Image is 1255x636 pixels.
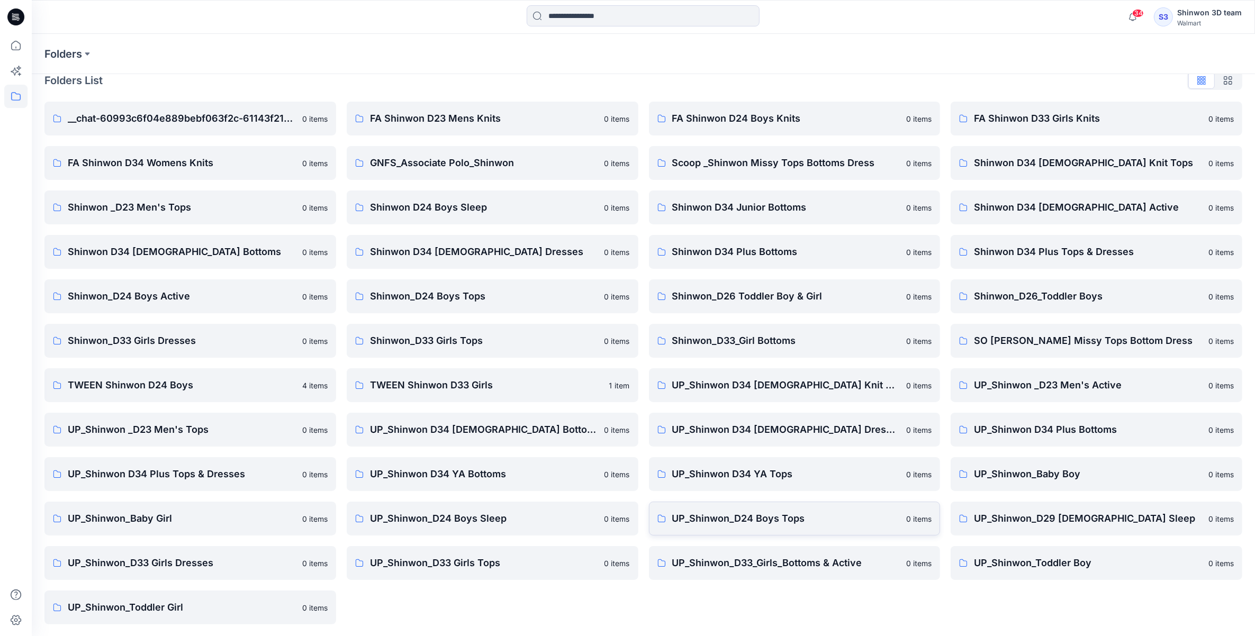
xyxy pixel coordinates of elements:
[68,511,296,526] p: UP_Shinwon_Baby Girl
[44,546,336,580] a: UP_Shinwon_D33 Girls Dresses0 items
[974,111,1202,126] p: FA Shinwon D33 Girls Knits
[604,291,630,302] p: 0 items
[302,469,328,480] p: 0 items
[1208,424,1234,435] p: 0 items
[604,335,630,347] p: 0 items
[604,424,630,435] p: 0 items
[68,600,296,615] p: UP_Shinwon_Toddler Girl
[649,324,941,358] a: Shinwon_D33_Girl Bottoms0 items
[1208,158,1234,169] p: 0 items
[1208,558,1234,569] p: 0 items
[44,590,336,624] a: UP_Shinwon_Toddler Girl0 items
[44,413,336,447] a: UP_Shinwon _D23 Men's Tops0 items
[951,146,1242,180] a: Shinwon D34 [DEMOGRAPHIC_DATA] Knit Tops0 items
[649,146,941,180] a: Scoop _Shinwon Missy Tops Bottoms Dress0 items
[974,511,1202,526] p: UP_Shinwon_D29 [DEMOGRAPHIC_DATA] Sleep
[370,333,598,348] p: Shinwon_D33 Girls Tops
[370,289,598,304] p: Shinwon_D24 Boys Tops
[649,457,941,491] a: UP_Shinwon D34 YA Tops0 items
[347,546,638,580] a: UP_Shinwon_D33 Girls Tops0 items
[649,235,941,269] a: Shinwon D34 Plus Bottoms0 items
[974,333,1202,348] p: SO [PERSON_NAME] Missy Tops Bottom Dress
[44,47,82,61] a: Folders
[672,333,900,348] p: Shinwon_D33_Girl Bottoms
[1208,380,1234,391] p: 0 items
[951,546,1242,580] a: UP_Shinwon_Toddler Boy0 items
[672,511,900,526] p: UP_Shinwon_D24 Boys Tops
[1208,513,1234,524] p: 0 items
[44,502,336,535] a: UP_Shinwon_Baby Girl0 items
[44,324,336,358] a: Shinwon_D33 Girls Dresses0 items
[68,556,296,570] p: UP_Shinwon_D33 Girls Dresses
[370,556,598,570] p: UP_Shinwon_D33 Girls Tops
[370,200,598,215] p: Shinwon D24 Boys Sleep
[68,422,296,437] p: UP_Shinwon _D23 Men's Tops
[672,467,900,481] p: UP_Shinwon D34 YA Tops
[347,279,638,313] a: Shinwon_D24 Boys Tops0 items
[951,190,1242,224] a: Shinwon D34 [DEMOGRAPHIC_DATA] Active0 items
[68,467,296,481] p: UP_Shinwon D34 Plus Tops & Dresses
[604,202,630,213] p: 0 items
[672,422,900,437] p: UP_Shinwon D34 [DEMOGRAPHIC_DATA] Dresses
[672,156,900,170] p: Scoop _Shinwon Missy Tops Bottoms Dress
[68,333,296,348] p: Shinwon_D33 Girls Dresses
[370,422,598,437] p: UP_Shinwon D34 [DEMOGRAPHIC_DATA] Bottoms
[649,502,941,535] a: UP_Shinwon_D24 Boys Tops0 items
[649,413,941,447] a: UP_Shinwon D34 [DEMOGRAPHIC_DATA] Dresses0 items
[604,558,630,569] p: 0 items
[44,72,103,88] p: Folders List
[672,556,900,570] p: UP_Shinwon_D33_Girls_Bottoms & Active
[604,113,630,124] p: 0 items
[649,546,941,580] a: UP_Shinwon_D33_Girls_Bottoms & Active0 items
[302,424,328,435] p: 0 items
[347,190,638,224] a: Shinwon D24 Boys Sleep0 items
[1177,19,1242,27] div: Walmart
[951,279,1242,313] a: Shinwon_D26_Toddler Boys0 items
[906,113,932,124] p: 0 items
[302,602,328,613] p: 0 items
[974,156,1202,170] p: Shinwon D34 [DEMOGRAPHIC_DATA] Knit Tops
[68,156,296,170] p: FA Shinwon D34 Womens Knits
[951,235,1242,269] a: Shinwon D34 Plus Tops & Dresses0 items
[951,102,1242,135] a: FA Shinwon D33 Girls Knits0 items
[974,378,1202,393] p: UP_Shinwon _D23 Men's Active
[1177,6,1242,19] div: Shinwon 3D team
[302,513,328,524] p: 0 items
[302,558,328,569] p: 0 items
[347,102,638,135] a: FA Shinwon D23 Mens Knits0 items
[951,324,1242,358] a: SO [PERSON_NAME] Missy Tops Bottom Dress0 items
[672,200,900,215] p: Shinwon D34 Junior Bottoms
[68,200,296,215] p: Shinwon _D23 Men's Tops
[302,202,328,213] p: 0 items
[347,502,638,535] a: UP_Shinwon_D24 Boys Sleep0 items
[604,158,630,169] p: 0 items
[649,102,941,135] a: FA Shinwon D24 Boys Knits0 items
[974,422,1202,437] p: UP_Shinwon D34 Plus Bottoms
[347,368,638,402] a: TWEEN Shinwon D33 Girls1 item
[370,378,603,393] p: TWEEN Shinwon D33 Girls
[649,368,941,402] a: UP_Shinwon D34 [DEMOGRAPHIC_DATA] Knit Tops0 items
[906,202,932,213] p: 0 items
[906,380,932,391] p: 0 items
[951,502,1242,535] a: UP_Shinwon_D29 [DEMOGRAPHIC_DATA] Sleep0 items
[68,244,296,259] p: Shinwon D34 [DEMOGRAPHIC_DATA] Bottoms
[1208,202,1234,213] p: 0 items
[44,146,336,180] a: FA Shinwon D34 Womens Knits0 items
[951,413,1242,447] a: UP_Shinwon D34 Plus Bottoms0 items
[1208,335,1234,347] p: 0 items
[1208,469,1234,480] p: 0 items
[672,289,900,304] p: Shinwon_D26 Toddler Boy & Girl
[906,469,932,480] p: 0 items
[906,558,932,569] p: 0 items
[302,247,328,258] p: 0 items
[370,511,598,526] p: UP_Shinwon_D24 Boys Sleep
[951,457,1242,491] a: UP_Shinwon_Baby Boy0 items
[68,289,296,304] p: Shinwon_D24 Boys Active
[370,244,598,259] p: Shinwon D34 [DEMOGRAPHIC_DATA] Dresses
[906,424,932,435] p: 0 items
[672,111,900,126] p: FA Shinwon D24 Boys Knits
[906,158,932,169] p: 0 items
[44,235,336,269] a: Shinwon D34 [DEMOGRAPHIC_DATA] Bottoms0 items
[604,247,630,258] p: 0 items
